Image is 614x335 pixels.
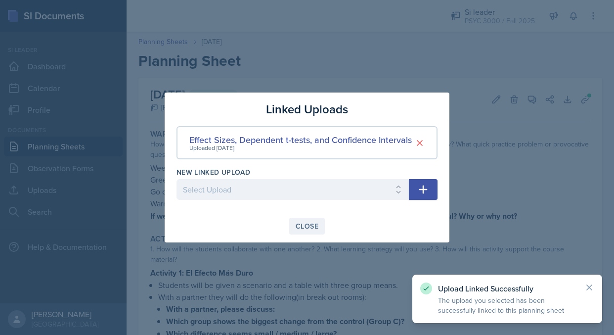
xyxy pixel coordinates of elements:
p: Upload Linked Successfully [438,284,576,293]
div: Close [296,222,318,230]
label: New Linked Upload [176,167,250,177]
div: Uploaded [DATE] [189,144,412,152]
button: Close [289,218,325,235]
h3: Linked Uploads [266,100,348,118]
p: The upload you selected has been successfully linked to this planning sheet [438,295,576,315]
div: Effect Sizes, Dependent t-tests, and Confidence Intervals [189,133,412,146]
